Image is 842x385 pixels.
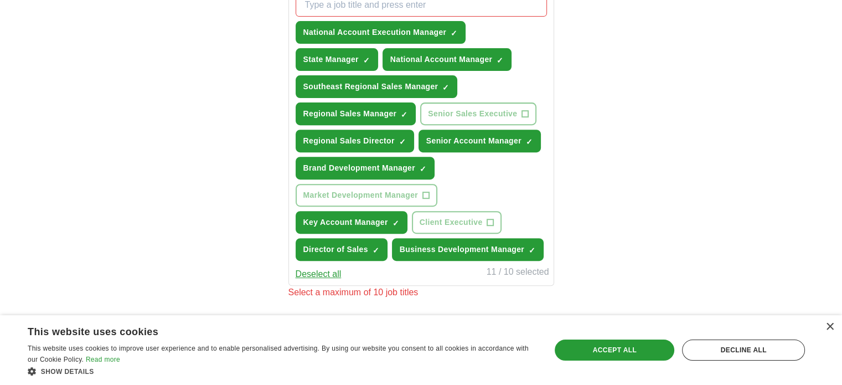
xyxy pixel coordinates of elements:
[392,219,399,228] span: ✓
[296,211,407,234] button: Key Account Manager✓
[420,217,483,228] span: Client Executive
[373,246,379,255] span: ✓
[392,238,544,261] button: Business Development Manager✓
[296,130,414,152] button: Regional Sales Director✓
[529,246,535,255] span: ✓
[526,137,533,146] span: ✓
[303,81,438,93] span: Southeast Regional Sales Manager
[28,366,535,377] div: Show details
[399,137,406,146] span: ✓
[401,110,407,119] span: ✓
[400,244,524,255] span: Business Development Manager
[383,48,512,71] button: National Account Manager✓
[303,108,397,120] span: Regional Sales Manager
[296,102,416,125] button: Regional Sales Manager✓
[682,340,805,361] div: Decline all
[303,217,388,228] span: Key Account Manager
[86,356,120,363] a: Read more, opens a new window
[825,323,834,331] div: Close
[296,238,388,261] button: Director of Sales✓
[487,265,549,281] div: 11 / 10 selected
[296,157,435,179] button: Brand Development Manager✓
[41,368,94,376] span: Show details
[303,135,395,147] span: Regional Sales Director
[303,189,419,201] span: Market Development Manager
[390,54,492,65] span: National Account Manager
[303,162,415,174] span: Brand Development Manager
[296,184,438,207] button: Market Development Manager
[28,345,529,363] span: This website uses cookies to improve user experience and to enable personalised advertising. By u...
[296,48,378,71] button: State Manager✓
[296,268,342,281] button: Deselect all
[303,27,447,38] span: National Account Execution Manager
[28,322,508,338] div: This website uses cookies
[419,130,541,152] button: Senior Account Manager✓
[442,83,449,92] span: ✓
[412,211,502,234] button: Client Executive
[497,56,503,65] span: ✓
[420,165,426,173] span: ✓
[303,244,368,255] span: Director of Sales
[288,286,554,299] div: Select a maximum of 10 job titles
[303,54,359,65] span: State Manager
[428,108,517,120] span: Senior Sales Executive
[296,21,466,44] button: National Account Execution Manager✓
[363,56,370,65] span: ✓
[426,135,521,147] span: Senior Account Manager
[555,340,674,361] div: Accept all
[296,75,458,98] button: Southeast Regional Sales Manager✓
[451,29,457,38] span: ✓
[420,102,536,125] button: Senior Sales Executive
